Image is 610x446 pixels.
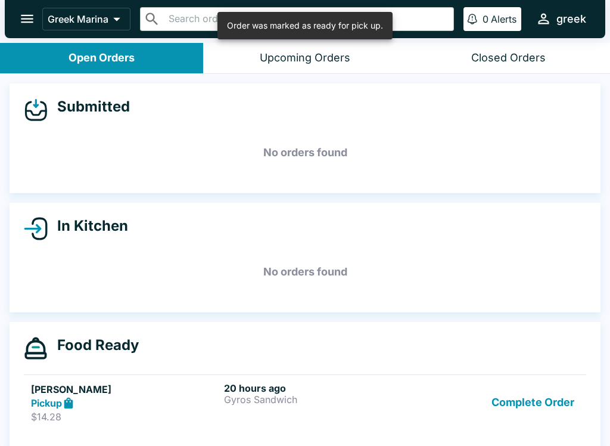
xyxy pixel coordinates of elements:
[556,12,586,26] div: greek
[483,13,488,25] p: 0
[48,98,130,116] h4: Submitted
[224,382,412,394] h6: 20 hours ago
[531,6,591,32] button: greek
[48,13,108,25] p: Greek Marina
[224,394,412,405] p: Gyros Sandwich
[491,13,516,25] p: Alerts
[48,336,139,354] h4: Food Ready
[165,11,449,27] input: Search orders by name or phone number
[31,397,62,409] strong: Pickup
[42,8,130,30] button: Greek Marina
[487,382,579,423] button: Complete Order
[24,374,586,430] a: [PERSON_NAME]Pickup$14.2820 hours agoGyros SandwichComplete Order
[227,16,383,36] div: Order was marked as ready for pick up.
[48,217,128,235] h4: In Kitchen
[69,51,135,65] div: Open Orders
[12,4,42,34] button: open drawer
[24,250,586,293] h5: No orders found
[260,51,350,65] div: Upcoming Orders
[31,411,219,423] p: $14.28
[471,51,546,65] div: Closed Orders
[31,382,219,397] h5: [PERSON_NAME]
[24,131,586,174] h5: No orders found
